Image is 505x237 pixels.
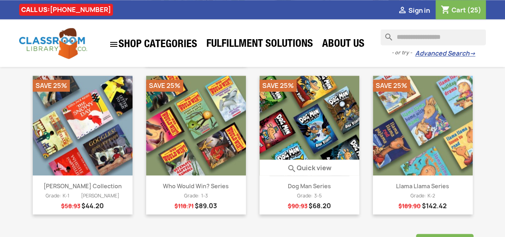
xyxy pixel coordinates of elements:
[163,182,229,189] a: Who Would Win? Series
[19,4,113,16] div: CALL US:
[105,36,201,53] a: SHOP CATEGORIES
[309,201,331,210] span: Price
[408,6,430,15] span: Sign in
[391,49,415,57] span: - or try -
[109,40,119,49] i: 
[33,76,133,175] img: Favorite Authors: Ezra Jack Keats
[259,80,297,92] li: Save 25%
[397,6,430,15] a:  Sign in
[44,182,122,189] a: [PERSON_NAME] Collection
[287,163,331,172] a: Quick view
[19,28,87,59] img: Classroom Library Company
[467,6,481,14] span: (25)
[287,163,297,173] i: 
[422,201,447,210] span: Price
[81,201,104,210] span: Price
[288,202,307,210] span: Regular price
[373,80,410,92] li: Save 25%
[373,76,473,175] img: Llama Llama Series
[81,193,119,199] span: [PERSON_NAME]
[174,202,194,210] span: Regular price
[259,76,359,175] img: Dog Man Series
[184,193,208,199] span: Grade: 1-3
[146,80,183,92] li: Save 25%
[410,193,435,199] span: Grade: K-2
[297,193,322,199] span: Grade: 3-5
[380,29,486,45] input: Search
[146,76,246,175] img: Who Would Win? Series
[202,37,317,53] a: Fulfillment Solutions
[380,29,390,39] i: search
[288,182,331,189] a: Dog Man Series
[415,50,475,58] a: Advanced Search→
[469,50,475,58] span: →
[50,5,111,14] a: [PHONE_NUMBER]
[61,202,80,210] span: Regular price
[318,37,368,53] a: About Us
[46,193,69,199] span: Grade: K-1
[440,6,450,15] i: shopping_cart
[398,202,421,210] span: Regular price
[396,182,449,189] a: Llama Llama Series
[440,6,481,14] a: Shopping cart link containing 25 product(s)
[195,201,217,210] span: Price
[451,6,465,14] span: Cart
[33,80,70,92] li: Save 25%
[397,6,407,16] i: 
